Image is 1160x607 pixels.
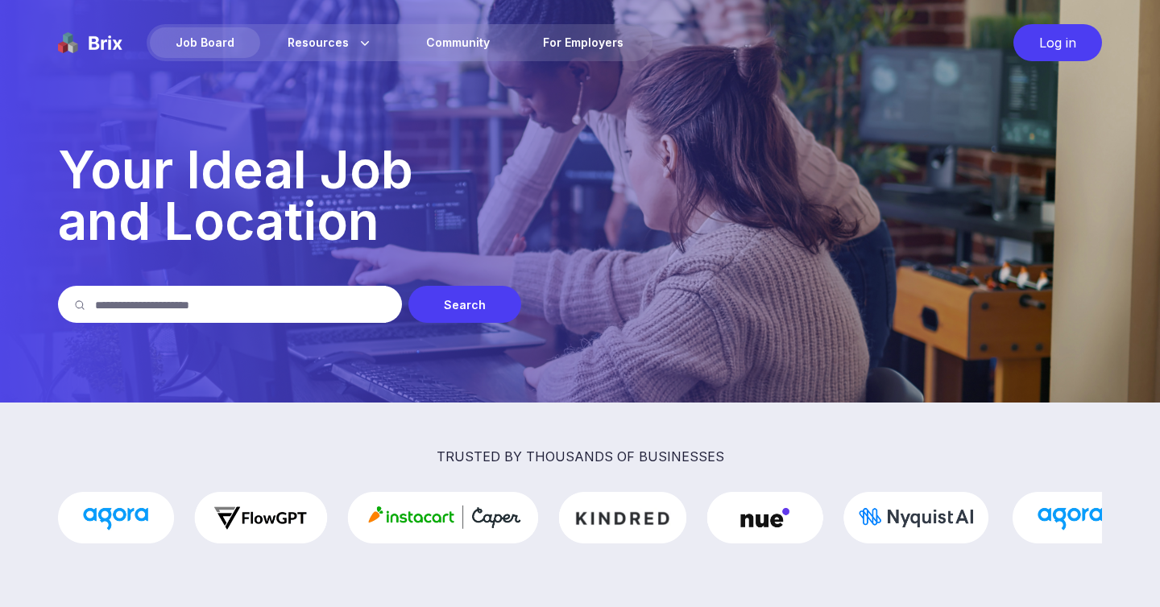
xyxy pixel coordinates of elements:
[408,286,521,323] div: Search
[150,27,260,58] div: Job Board
[1005,24,1102,61] a: Log in
[58,144,1102,247] p: Your Ideal Job and Location
[1013,24,1102,61] div: Log in
[400,27,516,58] a: Community
[262,27,399,58] div: Resources
[517,27,649,58] a: For Employers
